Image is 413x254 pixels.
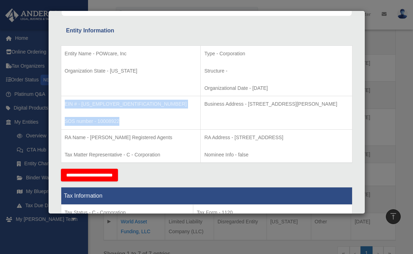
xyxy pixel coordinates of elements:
[204,150,348,159] p: Nominee Info - false
[204,49,348,58] p: Type - Corporation
[65,100,197,109] p: EIN # - [US_EMPLOYER_IDENTIFICATION_NUMBER]
[65,49,197,58] p: Entity Name - POWcare, Inc
[65,133,197,142] p: RA Name - [PERSON_NAME] Registered Agents
[61,187,352,205] th: Tax Information
[65,67,197,75] p: Organization State - [US_STATE]
[204,133,348,142] p: RA Address - [STREET_ADDRESS]
[65,150,197,159] p: Tax Matter Representative - C - Corporation
[197,208,349,217] p: Tax Form - 1120
[65,117,197,126] p: SOS number - 10008922
[204,100,348,109] p: Business Address - [STREET_ADDRESS][PERSON_NAME]
[66,26,347,36] div: Entity Information
[204,84,348,93] p: Organizational Date - [DATE]
[65,208,189,217] p: Tax Status - C - Corporation
[204,67,348,75] p: Structure -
